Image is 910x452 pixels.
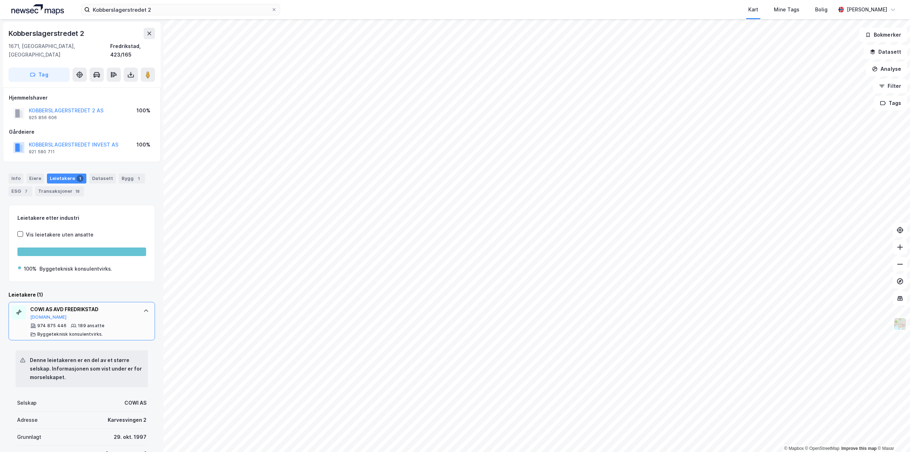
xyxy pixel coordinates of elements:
[24,265,37,273] div: 100%
[874,96,907,110] button: Tags
[815,5,828,14] div: Bolig
[37,323,66,329] div: 974 875 446
[90,4,271,15] input: Søk på adresse, matrikkel, gårdeiere, leietakere eller personer
[9,174,23,184] div: Info
[110,42,155,59] div: Fredrikstad, 423/165
[29,115,57,121] div: 925 856 606
[9,94,155,102] div: Hjemmelshaver
[9,186,32,196] div: ESG
[874,418,910,452] div: Kontrollprogram for chat
[74,188,81,195] div: 18
[874,418,910,452] iframe: Chat Widget
[873,79,907,93] button: Filter
[864,45,907,59] button: Datasett
[108,416,146,424] div: Karvesvingen 2
[9,291,155,299] div: Leietakere (1)
[9,42,110,59] div: 1671, [GEOGRAPHIC_DATA], [GEOGRAPHIC_DATA]
[26,230,93,239] div: Vis leietakere uten ansatte
[30,356,142,382] div: Denne leietakeren er en del av et større selskap. Informasjonen som vist under er for morselskapet.
[136,140,150,149] div: 100%
[114,433,146,441] div: 29. okt. 1997
[784,446,804,451] a: Mapbox
[30,305,136,314] div: COWI AS AVD FREDRIKSTAD
[39,265,112,273] div: Byggeteknisk konsulentvirks.
[774,5,799,14] div: Mine Tags
[9,128,155,136] div: Gårdeiere
[119,174,145,184] div: Bygg
[17,399,37,407] div: Selskap
[26,174,44,184] div: Eiere
[17,214,146,222] div: Leietakere etter industri
[9,68,70,82] button: Tag
[47,174,86,184] div: Leietakere
[22,188,30,195] div: 7
[29,149,55,155] div: 921 580 711
[89,174,116,184] div: Datasett
[866,62,907,76] button: Analyse
[893,317,907,331] img: Z
[805,446,840,451] a: OpenStreetMap
[11,4,64,15] img: logo.a4113a55bc3d86da70a041830d287a7e.svg
[35,186,84,196] div: Transaksjoner
[37,331,103,337] div: Byggeteknisk konsulentvirks.
[17,416,38,424] div: Adresse
[135,175,142,182] div: 1
[847,5,887,14] div: [PERSON_NAME]
[748,5,758,14] div: Kart
[17,433,41,441] div: Grunnlagt
[76,175,84,182] div: 1
[841,446,877,451] a: Improve this map
[30,314,67,320] button: [DOMAIN_NAME]
[78,323,105,329] div: 189 ansatte
[124,399,146,407] div: COWI AS
[9,28,86,39] div: Kobberslagerstredet 2
[136,106,150,115] div: 100%
[859,28,907,42] button: Bokmerker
